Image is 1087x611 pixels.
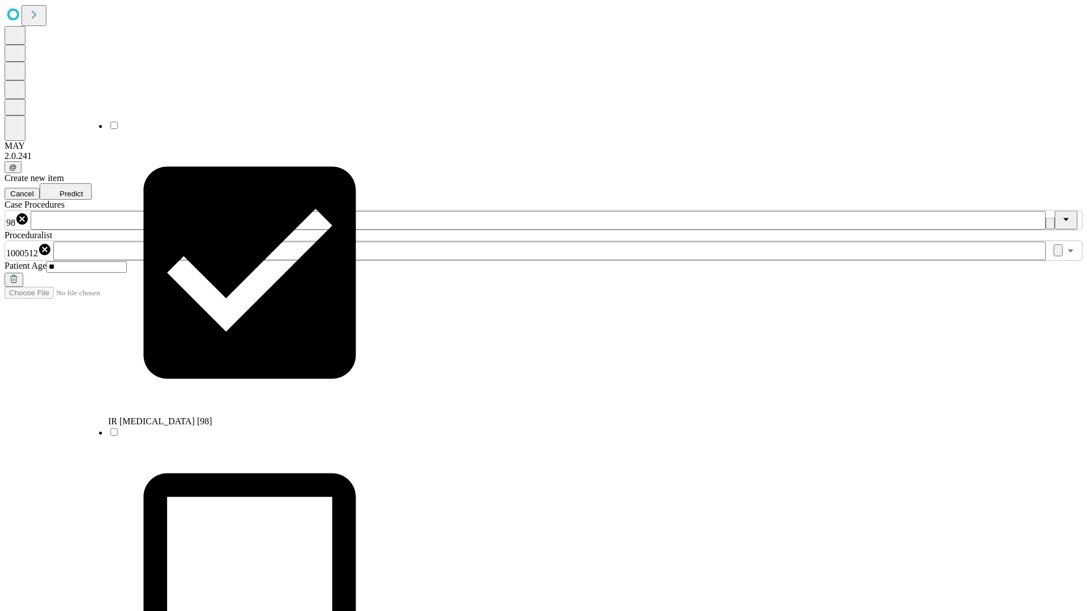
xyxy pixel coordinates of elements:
span: IR [MEDICAL_DATA] [98] [108,416,212,426]
div: 1000512 [6,243,52,259]
button: Clear [1046,218,1055,230]
button: @ [5,161,22,173]
span: Proceduralist [5,230,52,240]
span: Scheduled Procedure [5,200,65,209]
button: Close [1055,211,1077,230]
span: 1000512 [6,248,38,258]
span: @ [9,163,17,171]
button: Open [1063,243,1079,259]
span: Patient Age [5,261,46,270]
span: Create new item [5,173,64,183]
div: MAY [5,141,1082,151]
span: 98 [6,218,15,227]
div: 98 [6,212,29,228]
div: 2.0.241 [5,151,1082,161]
button: Predict [40,183,92,200]
button: Clear [1054,244,1063,256]
span: Predict [59,190,83,198]
button: Cancel [5,188,40,200]
span: Cancel [10,190,34,198]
